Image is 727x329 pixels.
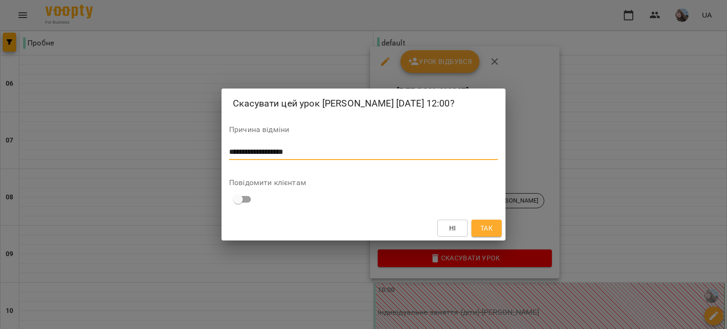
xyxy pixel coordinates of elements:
[480,222,493,234] span: Так
[437,220,468,237] button: Ні
[229,126,498,133] label: Причина відміни
[449,222,456,234] span: Ні
[233,96,494,111] h2: Скасувати цей урок [PERSON_NAME] [DATE] 12:00?
[229,179,498,187] label: Повідомити клієнтам
[471,220,502,237] button: Так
